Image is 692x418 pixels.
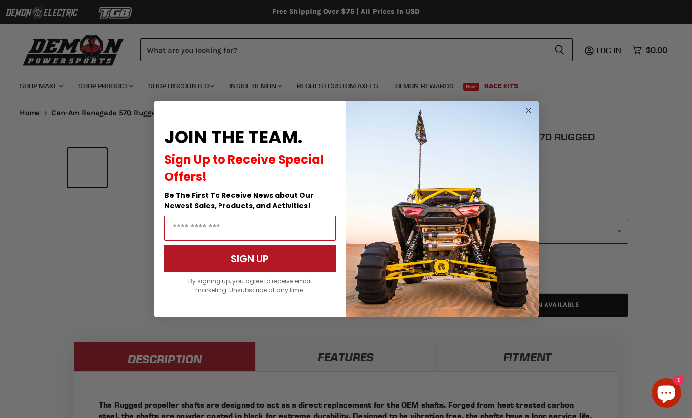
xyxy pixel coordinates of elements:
[164,245,336,272] button: SIGN UP
[164,125,302,150] span: JOIN THE TEAM.
[164,190,314,210] span: Be The First To Receive News about Our Newest Sales, Products, and Activities!
[346,101,539,317] img: a9095488-b6e7-41ba-879d-588abfab540b.jpeg
[188,277,312,294] span: By signing up, you agree to receive email marketing. Unsubscribe at any time.
[164,151,324,185] span: Sign Up to Receive Special Offers!
[522,104,535,117] button: Close dialog
[164,216,336,241] input: Email Address
[649,378,684,410] inbox-online-store-chat: Shopify online store chat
